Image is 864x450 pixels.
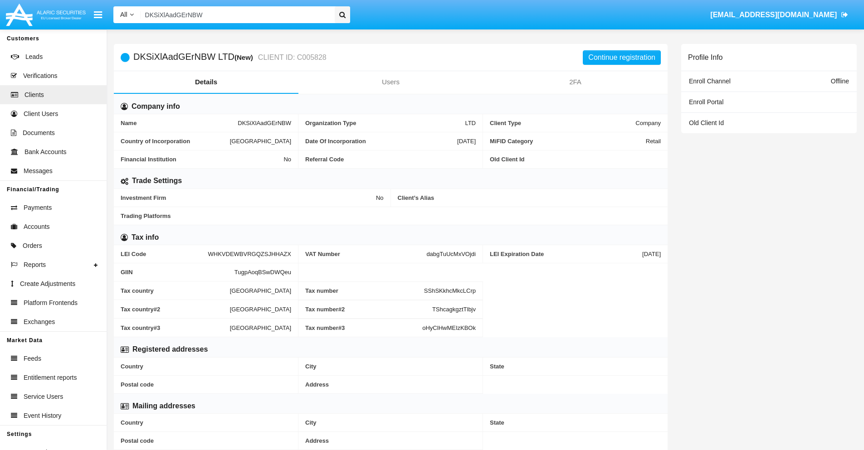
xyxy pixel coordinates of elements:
[305,437,476,444] span: Address
[121,287,230,294] span: Tax country
[490,156,661,163] span: Old Client Id
[121,419,291,426] span: Country
[238,120,291,126] span: DKSiXlAadGErNBW
[305,156,476,163] span: Referral Code
[121,194,376,201] span: Investment Firm
[305,363,476,370] span: City
[132,232,159,242] h6: Tax info
[20,279,75,289] span: Create Adjustments
[24,90,44,100] span: Clients
[132,344,208,354] h6: Registered addresses
[121,251,208,257] span: LEI Code
[5,1,87,28] img: Logo image
[490,138,646,145] span: MiFID Category
[24,109,58,119] span: Client Users
[305,138,457,145] span: Date Of Incorporation
[298,71,483,93] a: Users
[710,11,837,19] span: [EMAIL_ADDRESS][DOMAIN_NAME]
[24,392,63,402] span: Service Users
[376,194,384,201] span: No
[234,269,291,276] span: TugpAoqBSwDWQeu
[24,222,50,232] span: Accounts
[132,401,195,411] h6: Mailing addresses
[234,52,256,63] div: (New)
[121,305,230,313] span: Tax country #2
[113,10,141,19] a: All
[230,324,291,331] span: [GEOGRAPHIC_DATA]
[24,166,53,176] span: Messages
[208,251,291,257] span: WHKVDEWBVRGQZSJHHAZX
[490,251,642,257] span: LEI Expiration Date
[25,52,43,62] span: Leads
[121,381,291,388] span: Postal code
[583,50,661,65] button: Continue registration
[256,54,327,61] small: CLIENT ID: C005828
[490,363,661,370] span: State
[121,213,661,219] span: Trading Platforms
[24,317,55,327] span: Exchanges
[642,251,661,257] span: [DATE]
[121,269,234,276] span: GIIN
[305,251,426,257] span: VAT Number
[230,305,291,313] span: [GEOGRAPHIC_DATA]
[132,102,180,111] h6: Company info
[305,381,476,388] span: Address
[432,306,476,313] span: TShcagkgztTlbjv
[230,287,291,294] span: [GEOGRAPHIC_DATA]
[23,71,57,81] span: Verifications
[121,138,230,145] span: Country of Incorporation
[24,298,78,308] span: Platform Frontends
[230,138,291,145] span: [GEOGRAPHIC_DATA]
[635,120,661,126] span: Company
[24,147,67,157] span: Bank Accounts
[426,251,476,257] span: dabgTuUcMxVOjdi
[424,287,476,294] span: SShSKkhcMkcLCrp
[23,241,42,251] span: Orders
[457,138,476,145] span: [DATE]
[120,11,127,18] span: All
[24,203,52,213] span: Payments
[422,324,476,331] span: oHyClHwMEIzKBOk
[121,324,230,331] span: Tax country #3
[121,363,291,370] span: Country
[483,71,668,93] a: 2FA
[24,354,41,363] span: Feeds
[23,128,55,138] span: Documents
[688,53,722,62] h6: Profile Info
[121,156,283,163] span: Financial Institution
[121,437,291,444] span: Postal code
[398,194,661,201] span: Client’s Alias
[305,287,424,294] span: Tax number
[831,77,849,85] span: Offline
[305,324,422,331] span: Tax number #3
[490,419,661,426] span: State
[305,419,476,426] span: City
[646,138,661,145] span: Retail
[121,120,238,126] span: Name
[689,119,724,126] span: Old Client Id
[490,120,635,126] span: Client Type
[689,77,731,85] span: Enroll Channel
[689,98,723,106] span: Enroll Portal
[133,52,327,63] h5: DKSiXlAadGErNBW LTD
[305,306,432,313] span: Tax number #2
[305,120,465,126] span: Organization Type
[24,411,61,421] span: Event History
[114,71,298,93] a: Details
[24,373,77,382] span: Entitlement reports
[283,156,291,163] span: No
[24,260,46,270] span: Reports
[706,2,853,28] a: [EMAIL_ADDRESS][DOMAIN_NAME]
[141,6,332,23] input: Search
[132,176,182,186] h6: Trade Settings
[465,120,476,126] span: LTD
